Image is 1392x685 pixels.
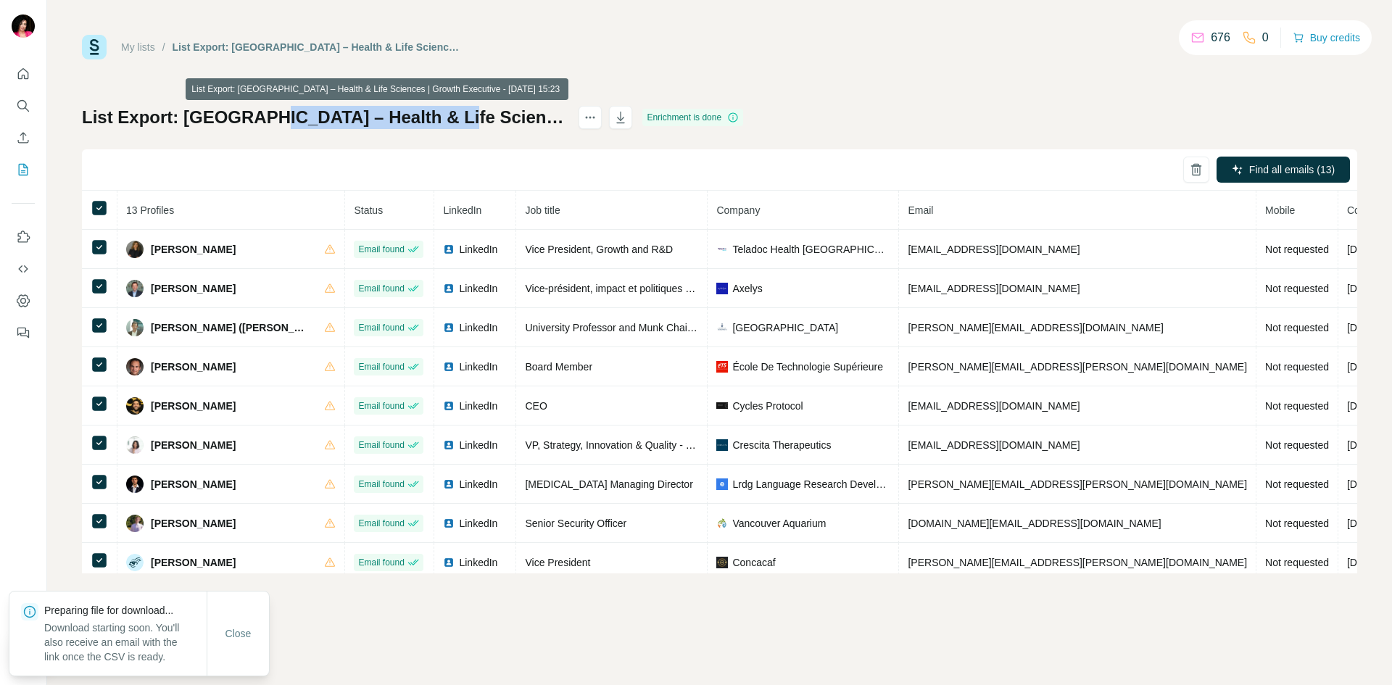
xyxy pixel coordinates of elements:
span: [EMAIL_ADDRESS][DOMAIN_NAME] [908,439,1080,451]
span: LinkedIn [459,555,497,570]
img: Avatar [12,14,35,38]
span: 13 Profiles [126,204,174,216]
img: Surfe Logo [82,35,107,59]
span: CEO [525,400,547,412]
button: Search [12,93,35,119]
img: LinkedIn logo [443,518,455,529]
span: Crescita Therapeutics [732,438,831,452]
button: Buy credits [1293,28,1360,48]
img: Avatar [126,241,144,258]
img: Avatar [126,280,144,297]
span: LinkedIn [459,399,497,413]
span: Vice President [525,557,590,568]
span: LinkedIn [459,281,497,296]
span: LinkedIn [459,360,497,374]
span: LinkedIn [459,320,497,335]
span: [EMAIL_ADDRESS][DOMAIN_NAME] [908,283,1080,294]
span: Cycles Protocol [732,399,803,413]
button: actions [579,106,602,129]
button: Find all emails (13) [1217,157,1350,183]
p: 0 [1262,29,1269,46]
span: University Professor and Munk Chair of Innovation Studies [525,322,788,333]
span: Not requested [1265,557,1329,568]
img: LinkedIn logo [443,400,455,412]
span: Not requested [1265,478,1329,490]
img: Avatar [126,515,144,532]
span: [PERSON_NAME] [151,516,236,531]
img: company-logo [716,361,728,373]
img: LinkedIn logo [443,557,455,568]
span: Email found [358,478,404,491]
button: Dashboard [12,288,35,314]
span: Senior Security Officer [525,518,626,529]
img: company-logo [716,283,728,294]
img: company-logo [716,478,728,490]
p: 676 [1211,29,1230,46]
span: Mobile [1265,204,1295,216]
span: Email found [358,517,404,530]
span: [PERSON_NAME][EMAIL_ADDRESS][PERSON_NAME][DOMAIN_NAME] [908,557,1247,568]
div: List Export: [GEOGRAPHIC_DATA] – Health & Life Sciences | Growth Executive - [DATE] 15:23 [173,40,460,54]
img: company-logo [716,439,728,451]
img: LinkedIn logo [443,361,455,373]
span: Email found [358,556,404,569]
img: company-logo [716,557,728,568]
img: LinkedIn logo [443,322,455,333]
span: [PERSON_NAME] [151,242,236,257]
button: Use Surfe API [12,256,35,282]
span: Email found [358,243,404,256]
a: My lists [121,41,155,53]
span: [PERSON_NAME] [151,360,236,374]
span: [PERSON_NAME] [151,438,236,452]
span: Vice President, Growth and R&D [525,244,673,255]
img: company-logo [716,402,728,409]
span: [PERSON_NAME] ([PERSON_NAME] [151,320,310,335]
span: Teladoc Health [GEOGRAPHIC_DATA] [732,242,890,257]
span: Not requested [1265,244,1329,255]
span: [PERSON_NAME] [151,281,236,296]
span: [PERSON_NAME][EMAIL_ADDRESS][PERSON_NAME][DOMAIN_NAME] [908,478,1247,490]
span: Email [908,204,933,216]
span: Not requested [1265,283,1329,294]
span: Email found [358,439,404,452]
img: LinkedIn logo [443,439,455,451]
span: Not requested [1265,400,1329,412]
span: Email found [358,360,404,373]
span: Board Member [525,361,592,373]
span: [PERSON_NAME] [151,399,236,413]
img: company-logo [716,322,728,333]
img: Avatar [126,397,144,415]
p: Preparing file for download... [44,603,207,618]
img: LinkedIn logo [443,478,455,490]
img: company-logo [716,518,728,529]
span: Company [716,204,760,216]
h1: List Export: [GEOGRAPHIC_DATA] – Health & Life Sciences | Growth Executive - [DATE] 15:23 [82,106,565,129]
img: company-logo [716,244,728,255]
span: [GEOGRAPHIC_DATA] [732,320,838,335]
span: [PERSON_NAME][EMAIL_ADDRESS][DOMAIN_NAME] [908,322,1163,333]
img: LinkedIn logo [443,283,455,294]
span: Not requested [1265,322,1329,333]
span: [EMAIL_ADDRESS][DOMAIN_NAME] [908,400,1080,412]
img: Avatar [126,358,144,375]
span: Lrdg Language Research Development Group [732,477,890,491]
button: My lists [12,157,35,183]
li: / [162,40,165,54]
span: LinkedIn [443,204,481,216]
span: Axelys [732,281,762,296]
span: Vancouver Aquarium [732,516,826,531]
img: Avatar [126,476,144,493]
span: LinkedIn [459,477,497,491]
span: Not requested [1265,361,1329,373]
span: Not requested [1265,518,1329,529]
button: Feedback [12,320,35,346]
img: Avatar [126,554,144,571]
span: Email found [358,282,404,295]
span: [EMAIL_ADDRESS][DOMAIN_NAME] [908,244,1080,255]
span: LinkedIn [459,438,497,452]
span: Job title [525,204,560,216]
span: Concacaf [732,555,775,570]
span: École De Technologie Supérieure [732,360,883,374]
span: LinkedIn [459,516,497,531]
span: Email found [358,321,404,334]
